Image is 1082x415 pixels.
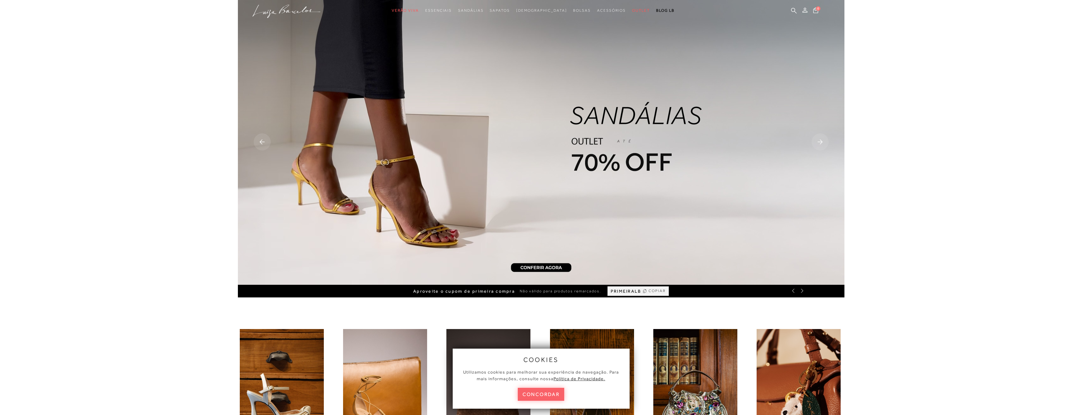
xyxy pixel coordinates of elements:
span: 0 [816,6,820,11]
a: categoryNavScreenReaderText [597,5,626,16]
a: categoryNavScreenReaderText [490,5,510,16]
span: Aproveite o cupom de primeira compra [413,289,515,294]
span: Essenciais [425,8,452,13]
span: COPIAR [649,288,666,294]
span: cookies [523,356,559,363]
a: noSubCategoriesText [516,5,567,16]
span: PRIMEIRALB [611,289,641,294]
a: Política de Privacidade. [553,376,605,381]
a: BLOG LB [656,5,674,16]
button: 0 [811,7,820,15]
a: categoryNavScreenReaderText [632,5,650,16]
span: Utilizamos cookies para melhorar sua experiência de navegação. Para mais informações, consulte nossa [463,369,619,381]
span: Bolsas [573,8,591,13]
span: Acessórios [597,8,626,13]
span: BLOG LB [656,8,674,13]
a: categoryNavScreenReaderText [425,5,452,16]
span: Sapatos [490,8,510,13]
a: categoryNavScreenReaderText [458,5,483,16]
a: categoryNavScreenReaderText [573,5,591,16]
span: Não válido para produtos remarcados. [520,289,601,294]
a: categoryNavScreenReaderText [392,5,419,16]
span: Outlet [632,8,650,13]
span: Verão Viva [392,8,419,13]
span: Sandálias [458,8,483,13]
span: [DEMOGRAPHIC_DATA] [516,8,567,13]
button: concordar [518,388,565,401]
